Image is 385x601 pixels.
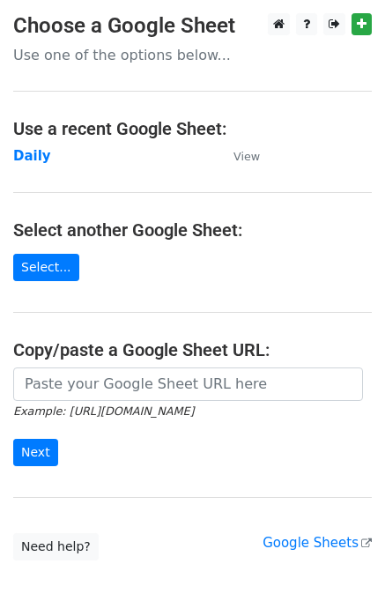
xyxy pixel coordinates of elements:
a: Google Sheets [263,535,372,551]
a: Daily [13,148,51,164]
a: Select... [13,254,79,281]
p: Use one of the options below... [13,46,372,64]
h3: Choose a Google Sheet [13,13,372,39]
input: Next [13,439,58,466]
a: View [216,148,260,164]
a: Need help? [13,533,99,560]
input: Paste your Google Sheet URL here [13,367,363,401]
small: View [233,150,260,163]
h4: Select another Google Sheet: [13,219,372,241]
small: Example: [URL][DOMAIN_NAME] [13,404,194,418]
h4: Copy/paste a Google Sheet URL: [13,339,372,360]
h4: Use a recent Google Sheet: [13,118,372,139]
